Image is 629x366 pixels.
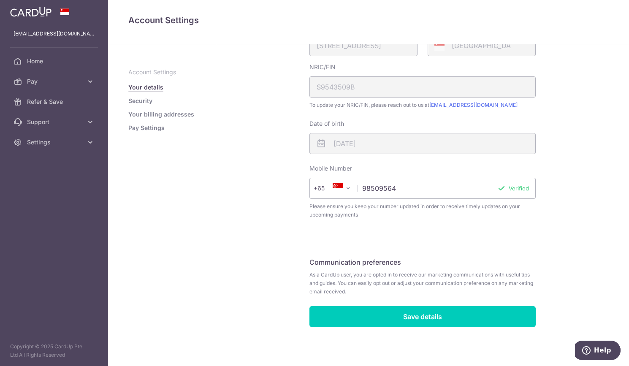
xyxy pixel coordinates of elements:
[309,257,536,267] h5: Communication preferences
[429,102,518,108] a: [EMAIL_ADDRESS][DOMAIN_NAME]
[309,271,536,296] span: As a CardUp user, you are opted in to receive our marketing communications with useful tips and g...
[27,138,83,146] span: Settings
[128,124,165,132] a: Pay Settings
[19,6,36,14] span: Help
[128,110,194,119] a: Your billing addresses
[309,119,344,128] label: Date of birth
[309,164,352,173] label: Mobile Number
[309,306,536,327] input: Save details
[314,183,336,193] span: +65
[27,118,83,126] span: Support
[27,57,83,65] span: Home
[27,77,83,86] span: Pay
[309,101,536,109] span: To update your NRIC/FIN, please reach out to us at
[128,83,163,92] a: Your details
[10,7,52,17] img: CardUp
[309,63,336,71] label: NRIC/FIN
[575,341,621,362] iframe: Opens a widget where you can find more information
[128,14,609,27] h4: Account Settings
[14,30,95,38] p: [EMAIL_ADDRESS][DOMAIN_NAME]
[128,97,152,105] a: Security
[27,98,83,106] span: Refer & Save
[316,183,336,193] span: +65
[128,68,195,76] p: Account Settings
[309,202,536,219] span: Please ensure you keep your number updated in order to receive timely updates on your upcoming pa...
